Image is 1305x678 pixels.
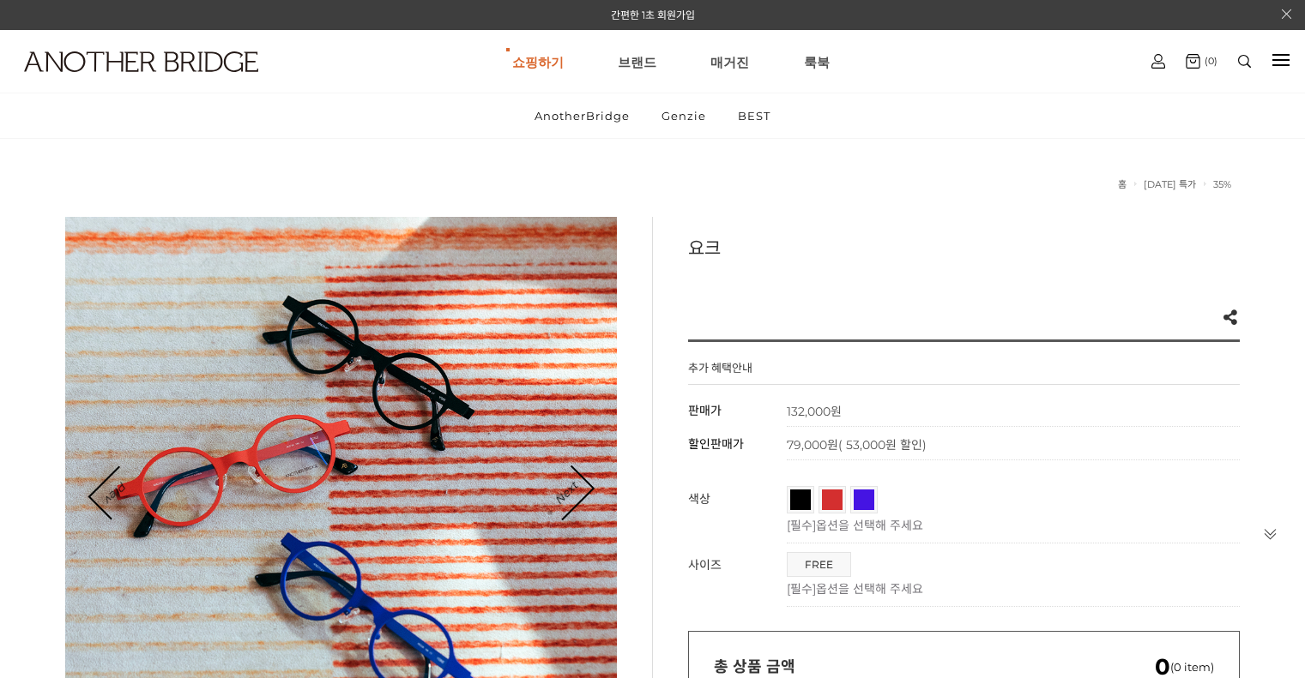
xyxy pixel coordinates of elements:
[788,553,850,576] a: FREE
[512,31,564,93] a: 쇼핑하기
[618,31,656,93] a: 브랜드
[787,486,814,513] li: 블랙
[688,436,744,452] span: 할인판매가
[790,489,843,500] span: 블랙
[1186,54,1200,69] img: cart
[90,467,142,519] a: Prev
[804,31,830,93] a: 룩북
[822,489,946,500] span: [PERSON_NAME]
[1144,178,1196,190] a: [DATE] 특가
[787,516,1231,533] p: [필수]
[1155,660,1214,674] span: (0 item)
[24,51,258,72] img: logo
[1151,54,1165,69] img: cart
[688,359,752,384] h4: 추가 혜택안내
[816,581,923,597] span: 옵션을 선택해 주세요
[1200,55,1217,67] span: (0)
[520,93,644,138] a: AnotherBridge
[1238,55,1251,68] img: search
[647,93,721,138] a: Genzie
[787,552,851,577] li: FREE
[854,489,874,510] a: 코발트 블루
[854,489,938,500] span: 코발트 블루
[688,543,787,607] th: 사이즈
[723,93,785,138] a: BEST
[787,437,927,453] span: 79,000원
[838,437,927,453] span: ( 53,000원 할인)
[819,486,846,513] li: 케럿 오렌지
[688,477,787,543] th: 색상
[1213,178,1231,190] a: 35%
[9,51,204,114] a: logo
[688,403,722,418] span: 판매가
[822,489,843,510] a: [PERSON_NAME]
[710,31,749,93] a: 매거진
[1118,178,1127,190] a: 홈
[787,579,1231,597] p: [필수]
[611,9,695,21] a: 간편한 1초 회원가입
[816,518,923,533] span: 옵션을 선택해 주세요
[787,404,842,419] strong: 132,000원
[540,466,593,519] a: Next
[714,657,795,676] strong: 총 상품 금액
[688,234,1240,260] h3: 요크
[1186,54,1217,69] a: (0)
[850,486,878,513] li: 코발트 블루
[790,489,811,510] a: 블랙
